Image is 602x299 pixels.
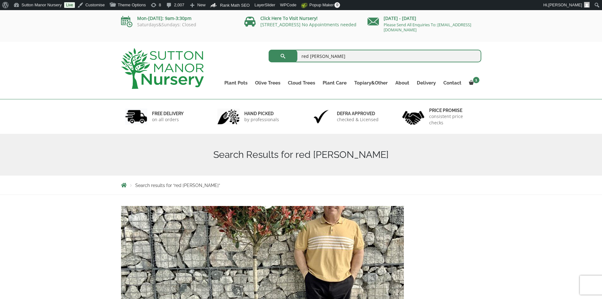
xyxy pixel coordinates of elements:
nav: Breadcrumbs [121,183,481,188]
a: Red Robin Half Standard 1.70 - 1.80 M [121,271,404,277]
h1: Search Results for red [PERSON_NAME] [121,149,481,160]
span: Search results for “red [PERSON_NAME]” [135,183,220,188]
img: 4.jpg [402,107,424,126]
a: Plant Pots [221,78,251,87]
p: consistent price checks [429,113,477,126]
img: 1.jpg [125,109,147,125]
img: logo [121,48,204,89]
p: Mon-[DATE]: 9am-3:30pm [121,15,235,22]
a: Delivery [413,78,440,87]
a: Olive Trees [251,78,284,87]
p: by professionals [244,116,279,123]
a: Please Send All Enquiries To: [EMAIL_ADDRESS][DOMAIN_NAME] [384,22,471,33]
input: Search... [269,50,481,62]
img: 3.jpg [310,109,332,125]
h6: FREE DELIVERY [152,111,184,116]
p: checked & Licensed [337,116,379,123]
a: Topiary&Other [350,78,392,87]
h6: Price promise [429,108,477,113]
p: on all orders [152,116,184,123]
a: Contact [440,78,465,87]
span: 1 [473,77,479,83]
a: Click Here To Visit Nursery! [260,15,318,21]
a: Cloud Trees [284,78,319,87]
a: Plant Care [319,78,350,87]
span: 0 [334,2,340,8]
h6: Defra approved [337,111,379,116]
span: Rank Math SEO [220,3,250,8]
a: About [392,78,413,87]
p: Saturdays&Sundays: Closed [121,22,235,27]
a: [STREET_ADDRESS] No Appointments needed [260,22,356,28]
span: [PERSON_NAME] [548,3,582,7]
a: 1 [465,78,481,87]
h6: hand picked [244,111,279,116]
a: Live [64,2,75,8]
img: 2.jpg [217,109,240,125]
p: [DATE] - [DATE] [368,15,481,22]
